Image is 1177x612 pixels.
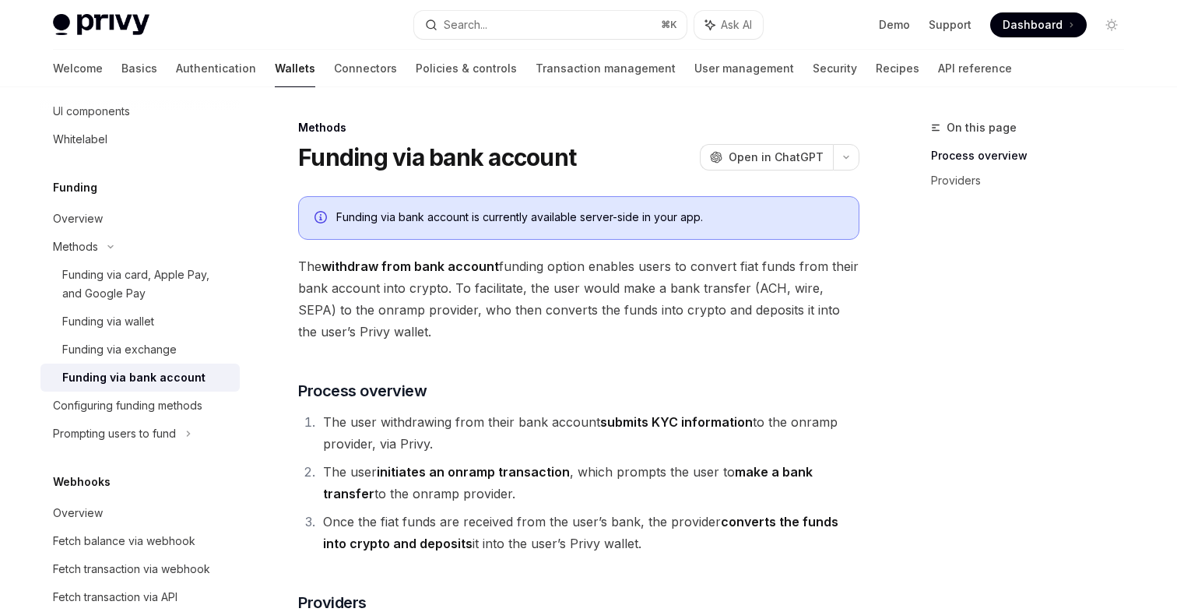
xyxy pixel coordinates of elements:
[990,12,1087,37] a: Dashboard
[53,209,103,228] div: Overview
[947,118,1017,137] span: On this page
[53,560,210,579] div: Fetch transaction via webhook
[729,149,824,165] span: Open in ChatGPT
[53,237,98,256] div: Methods
[321,259,499,274] strong: withdraw from bank account
[336,209,843,227] div: Funding via bank account is currently available server-side in your app.
[53,588,177,607] div: Fetch transaction via API
[40,364,240,392] a: Funding via bank account
[694,50,794,87] a: User management
[879,17,910,33] a: Demo
[176,50,256,87] a: Authentication
[416,50,517,87] a: Policies & controls
[536,50,676,87] a: Transaction management
[53,50,103,87] a: Welcome
[40,336,240,364] a: Funding via exchange
[40,308,240,336] a: Funding via wallet
[53,130,107,149] div: Whitelabel
[414,11,687,39] button: Search...⌘K
[931,168,1137,193] a: Providers
[40,392,240,420] a: Configuring funding methods
[600,414,753,430] strong: submits KYC information
[62,266,230,303] div: Funding via card, Apple Pay, and Google Pay
[700,144,833,171] button: Open in ChatGPT
[62,368,206,387] div: Funding via bank account
[53,178,97,197] h5: Funding
[334,50,397,87] a: Connectors
[40,261,240,308] a: Funding via card, Apple Pay, and Google Pay
[694,11,763,39] button: Ask AI
[40,527,240,555] a: Fetch balance via webhook
[40,125,240,153] a: Whitelabel
[62,340,177,359] div: Funding via exchange
[298,120,859,135] div: Methods
[40,205,240,233] a: Overview
[298,143,576,171] h1: Funding via bank account
[661,19,677,31] span: ⌘ K
[314,211,330,227] svg: Info
[813,50,857,87] a: Security
[444,16,487,34] div: Search...
[53,532,195,550] div: Fetch balance via webhook
[377,464,570,480] strong: initiates an onramp transaction
[40,499,240,527] a: Overview
[53,473,111,491] h5: Webhooks
[121,50,157,87] a: Basics
[53,424,176,443] div: Prompting users to fund
[318,411,859,455] li: The user withdrawing from their bank account to the onramp provider, via Privy.
[298,255,859,343] span: The funding option enables users to convert fiat funds from their bank account into crypto. To fa...
[318,511,859,554] li: Once the fiat funds are received from the user’s bank, the provider it into the user’s Privy wallet.
[62,312,154,331] div: Funding via wallet
[938,50,1012,87] a: API reference
[275,50,315,87] a: Wallets
[53,396,202,415] div: Configuring funding methods
[318,461,859,505] li: The user , which prompts the user to to the onramp provider.
[721,17,752,33] span: Ask AI
[931,143,1137,168] a: Process overview
[40,583,240,611] a: Fetch transaction via API
[1003,17,1063,33] span: Dashboard
[53,14,149,36] img: light logo
[876,50,919,87] a: Recipes
[929,17,971,33] a: Support
[40,555,240,583] a: Fetch transaction via webhook
[53,504,103,522] div: Overview
[1099,12,1124,37] button: Toggle dark mode
[298,380,427,402] span: Process overview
